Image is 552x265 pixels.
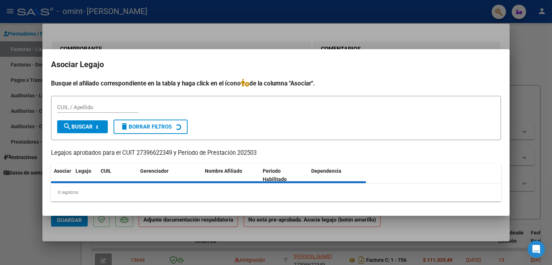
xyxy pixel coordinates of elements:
[51,58,501,71] h2: Asociar Legajo
[528,241,545,258] div: Open Intercom Messenger
[263,168,287,182] span: Periodo Habilitado
[140,168,169,174] span: Gerenciador
[57,120,108,133] button: Buscar
[98,163,137,187] datatable-header-cell: CUIL
[205,168,242,174] span: Nombre Afiliado
[120,122,129,131] mat-icon: delete
[308,163,366,187] datatable-header-cell: Dependencia
[311,168,341,174] span: Dependencia
[260,163,308,187] datatable-header-cell: Periodo Habilitado
[63,122,72,131] mat-icon: search
[63,124,93,130] span: Buscar
[114,120,188,134] button: Borrar Filtros
[54,168,71,174] span: Asociar
[51,163,73,187] datatable-header-cell: Asociar
[120,124,172,130] span: Borrar Filtros
[75,168,91,174] span: Legajo
[101,168,111,174] span: CUIL
[73,163,98,187] datatable-header-cell: Legajo
[51,79,501,88] h4: Busque el afiliado correspondiente en la tabla y haga click en el ícono de la columna "Asociar".
[51,149,501,158] p: Legajos aprobados para el CUIT 27396622349 y Período de Prestación 202503
[51,183,501,201] div: 0 registros
[202,163,260,187] datatable-header-cell: Nombre Afiliado
[137,163,202,187] datatable-header-cell: Gerenciador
